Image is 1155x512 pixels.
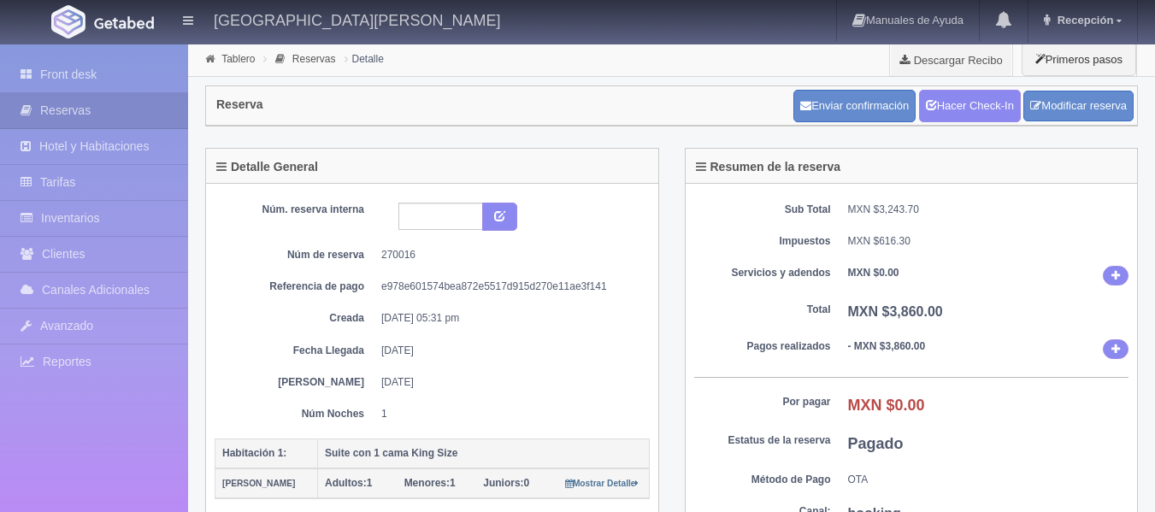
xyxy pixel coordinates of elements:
h4: [GEOGRAPHIC_DATA][PERSON_NAME] [214,9,500,30]
b: - MXN $3,860.00 [848,340,926,352]
dd: 270016 [381,248,637,262]
dt: Impuestos [694,234,831,249]
a: Modificar reserva [1023,91,1134,122]
dt: Creada [227,311,364,326]
h4: Detalle General [216,161,318,174]
strong: Menores: [404,477,450,489]
small: Mostrar Detalle [565,479,639,488]
a: Mostrar Detalle [565,477,639,489]
li: Detalle [340,50,388,67]
dd: 1 [381,407,637,421]
h4: Reserva [216,98,263,111]
b: MXN $3,860.00 [848,304,943,319]
dd: [DATE] [381,375,637,390]
th: Suite con 1 cama King Size [318,438,650,468]
strong: Adultos: [325,477,367,489]
dt: Núm de reserva [227,248,364,262]
span: 1 [404,477,456,489]
span: 0 [483,477,529,489]
span: Recepción [1053,14,1114,26]
b: MXN $0.00 [848,397,925,414]
dd: [DATE] [381,344,637,358]
small: [PERSON_NAME] [222,479,295,488]
h4: Resumen de la reserva [696,161,841,174]
strong: Juniors: [483,477,523,489]
dd: e978e601574bea872e5517d915d270e11ae3f141 [381,280,637,294]
dt: Servicios y adendos [694,266,831,280]
dt: Fecha Llegada [227,344,364,358]
b: Pagado [848,435,904,452]
b: MXN $0.00 [848,267,899,279]
dd: [DATE] 05:31 pm [381,311,637,326]
dt: Método de Pago [694,473,831,487]
a: Descargar Recibo [890,43,1012,77]
a: Reservas [292,53,336,65]
dt: Pagos realizados [694,339,831,354]
dt: Núm Noches [227,407,364,421]
dt: Sub Total [694,203,831,217]
dd: OTA [848,473,1129,487]
img: Getabed [94,16,154,29]
button: Primeros pasos [1022,43,1136,76]
dt: [PERSON_NAME] [227,375,364,390]
button: Enviar confirmación [793,90,916,122]
img: Getabed [51,5,85,38]
dd: MXN $3,243.70 [848,203,1129,217]
dd: MXN $616.30 [848,234,1129,249]
a: Hacer Check-In [919,90,1021,122]
dt: Total [694,303,831,317]
span: 1 [325,477,372,489]
dt: Referencia de pago [227,280,364,294]
a: Tablero [221,53,255,65]
dt: Por pagar [694,395,831,409]
dt: Núm. reserva interna [227,203,364,217]
dt: Estatus de la reserva [694,433,831,448]
b: Habitación 1: [222,447,286,459]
